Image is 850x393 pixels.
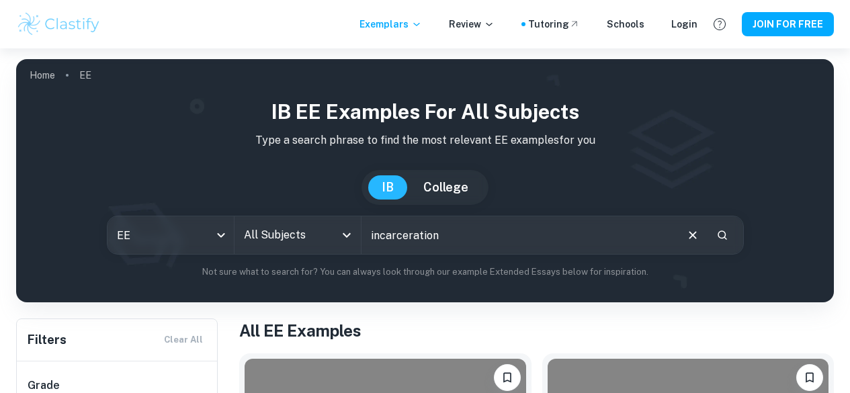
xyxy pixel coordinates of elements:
button: Please log in to bookmark exemplars [494,364,521,391]
p: Exemplars [359,17,422,32]
button: Open [337,226,356,245]
button: Search [711,224,734,247]
a: Schools [607,17,644,32]
img: profile cover [16,59,834,302]
p: Not sure what to search for? You can always look through our example Extended Essays below for in... [27,265,823,279]
input: E.g. player arrangements, enthalpy of combustion, analysis of a big city... [362,216,675,254]
p: Type a search phrase to find the most relevant EE examples for you [27,132,823,148]
h6: Filters [28,331,67,349]
img: Clastify logo [16,11,101,38]
button: JOIN FOR FREE [742,12,834,36]
a: Tutoring [528,17,580,32]
button: Please log in to bookmark exemplars [796,364,823,391]
a: Login [671,17,697,32]
button: College [410,175,482,200]
h1: IB EE examples for all subjects [27,97,823,127]
button: Help and Feedback [708,13,731,36]
p: EE [79,68,91,83]
h1: All EE Examples [239,318,834,343]
button: Clear [680,222,706,248]
p: Review [449,17,495,32]
button: IB [368,175,407,200]
a: Home [30,66,55,85]
div: EE [108,216,234,254]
